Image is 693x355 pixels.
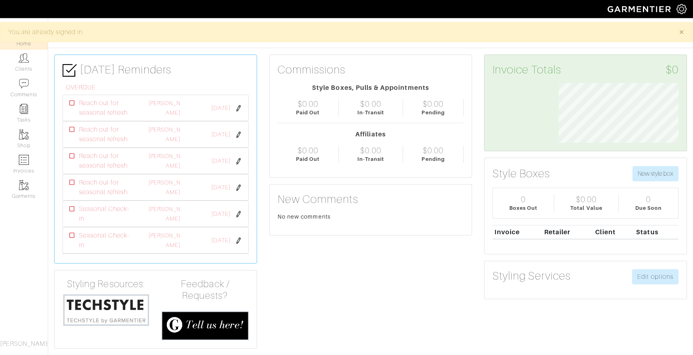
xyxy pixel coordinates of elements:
[162,278,249,302] h4: Feedback / Requests?
[235,158,242,164] img: pen-cf24a1663064a2ec1b9c1bd2387e9de7a2fa800b781884d57f21acf72779bad2.png
[278,63,346,77] h3: Commissions
[278,130,464,139] div: Affiliates
[677,4,687,14] img: gear-icon-white-bd11855cb880d31180b6d7d6211b90ccbf57a29d726f0c71d8c61bd08dd39cc2.png
[211,157,231,166] span: [DATE]
[576,195,597,204] div: $0.00
[66,84,249,91] h6: OVERDUE
[19,104,29,114] img: reminder-icon-8004d30b9f0a5d33ae49ab947aed9ed385cf756f9e5892f1edd6e32f2345188e.png
[296,109,320,116] div: Paid Out
[298,99,318,109] div: $0.00
[492,269,571,283] h3: Styling Services
[521,195,526,204] div: 0
[211,130,231,139] span: [DATE]
[278,83,464,93] div: Style Boxes, Pulls & Appointments
[79,178,134,197] span: Reach out for seasonal refresh
[79,204,134,223] span: Seasonal Check-in
[235,237,242,244] img: pen-cf24a1663064a2ec1b9c1bd2387e9de7a2fa800b781884d57f21acf72779bad2.png
[211,183,231,192] span: [DATE]
[635,204,662,212] div: Due Soon
[148,206,180,222] a: [PERSON_NAME]
[634,225,679,239] th: Status
[148,126,180,142] a: [PERSON_NAME]
[63,63,77,77] img: check-box-icon-36a4915ff3ba2bd8f6e4f29bc755bb66becd62c870f447fc0dd1365fcfddab58.png
[604,2,677,16] img: garmentier-logo-header-white-b43fb05a5012e4ada735d5af1a66efaba907eab6374d6393d1fbf88cb4ef424d.png
[492,225,542,239] th: Invoice
[666,63,679,77] span: $0
[79,125,134,144] span: Reach out for seasonal refresh
[360,146,381,155] div: $0.00
[19,130,29,140] img: garments-icon-b7da505a4dc4fd61783c78ac3ca0ef83fa9d6f193b1c9dc38574b1d14d53ca28.png
[423,99,444,109] div: $0.00
[148,153,180,169] a: [PERSON_NAME]
[423,146,444,155] div: $0.00
[63,63,249,77] h3: [DATE] Reminders
[148,179,180,195] a: [PERSON_NAME]
[632,166,679,181] button: New style box
[278,193,464,206] h3: New Comments
[235,185,242,191] img: pen-cf24a1663064a2ec1b9c1bd2387e9de7a2fa800b781884d57f21acf72779bad2.png
[211,104,231,113] span: [DATE]
[679,26,685,37] span: ×
[235,211,242,217] img: pen-cf24a1663064a2ec1b9c1bd2387e9de7a2fa800b781884d57f21acf72779bad2.png
[63,278,150,290] h4: Styling Resources:
[594,225,634,239] th: Client
[162,311,249,341] img: feedback_requests-3821251ac2bd56c73c230f3229a5b25d6eb027adea667894f41107c140538ee0.png
[357,155,385,163] div: In-Transit
[235,105,242,112] img: pen-cf24a1663064a2ec1b9c1bd2387e9de7a2fa800b781884d57f21acf72779bad2.png
[421,155,444,163] div: Pending
[63,293,150,327] img: techstyle-93310999766a10050dc78ceb7f971a75838126fd19372ce40ba20cdf6a89b94b.png
[278,213,464,221] div: No new comments
[79,98,134,118] span: Reach out for seasonal refresh
[19,53,29,63] img: clients-icon-6bae9207a08558b7cb47a8932f037763ab4055f8c8b6bfacd5dc20c3e0201464.png
[211,236,231,245] span: [DATE]
[148,232,180,248] a: [PERSON_NAME]
[211,210,231,219] span: [DATE]
[79,151,134,170] span: Reach out for seasonal refresh
[19,180,29,190] img: garments-icon-b7da505a4dc4fd61783c78ac3ca0ef83fa9d6f193b1c9dc38574b1d14d53ca28.png
[492,167,550,181] h3: Style Boxes
[19,79,29,89] img: comment-icon-a0a6a9ef722e966f86d9cbdc48e553b5cf19dbc54f86b18d962a5391bc8f6eb6.png
[570,204,602,212] div: Total Value
[296,155,320,163] div: Paid Out
[492,63,679,77] h3: Invoice Totals
[8,27,667,37] div: You are already signed in.
[357,109,385,116] div: In-Transit
[509,204,537,212] div: Boxes Out
[646,195,651,204] div: 0
[19,155,29,165] img: orders-icon-0abe47150d42831381b5fb84f609e132dff9fe21cb692f30cb5eec754e2cba89.png
[632,269,679,284] a: Edit options
[79,231,134,250] span: Seasonal Check-in
[360,99,381,109] div: $0.00
[148,100,180,116] a: [PERSON_NAME]
[421,109,444,116] div: Pending
[235,132,242,138] img: pen-cf24a1663064a2ec1b9c1bd2387e9de7a2fa800b781884d57f21acf72779bad2.png
[298,146,318,155] div: $0.00
[542,225,594,239] th: Retailer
